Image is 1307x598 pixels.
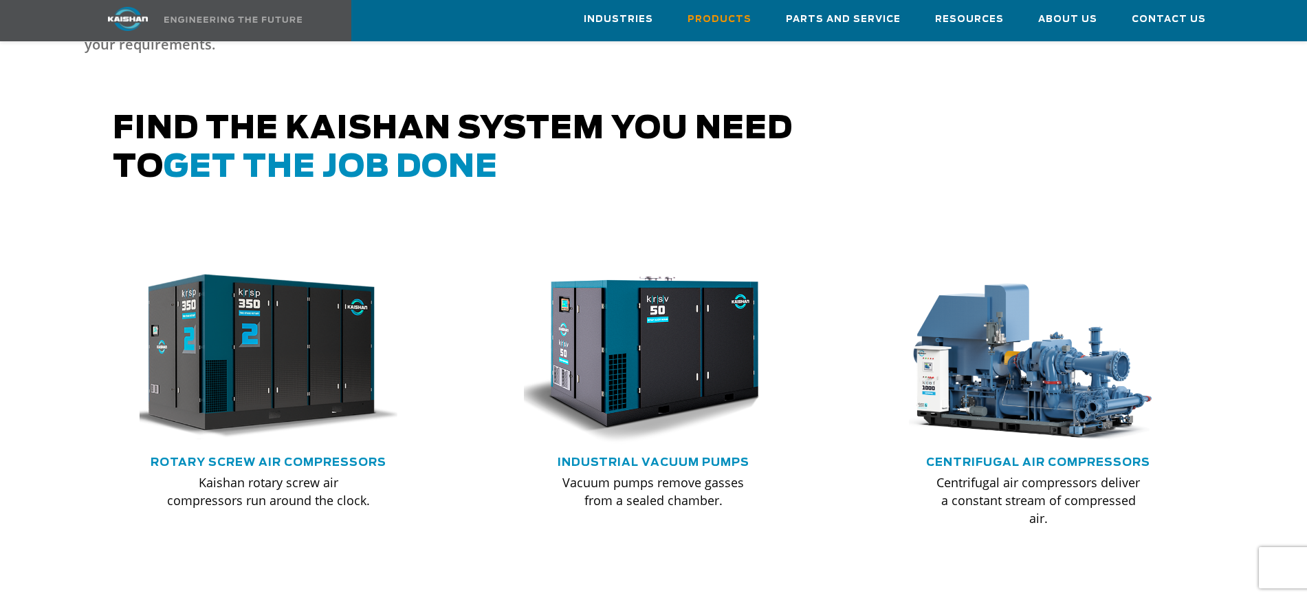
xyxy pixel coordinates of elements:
img: thumb-centrifugal-compressor [899,270,1157,445]
a: Industrial Vacuum Pumps [558,457,749,468]
span: Contact Us [1132,12,1206,28]
img: Engineering the future [164,17,302,23]
span: Find the kaishan system you need to [113,114,793,183]
span: About Us [1038,12,1097,28]
span: Parts and Service [786,12,901,28]
div: thumb-centrifugal-compressor [909,270,1167,445]
a: Products [688,1,751,38]
a: Centrifugal Air Compressors [926,457,1150,468]
span: Industries [584,12,653,28]
img: krsp350 [116,261,401,453]
p: Vacuum pumps remove gasses from a sealed chamber. [551,473,755,509]
p: Centrifugal air compressors deliver a constant stream of compressed air. [936,473,1140,527]
a: Industries [584,1,653,38]
a: Contact Us [1132,1,1206,38]
div: krsp350 [140,270,398,445]
span: get the job done [164,152,498,183]
p: Kaishan rotary screw air compressors run around the clock. [167,473,371,509]
a: Rotary Screw Air Compressors [151,457,386,468]
div: krsv50 [524,270,782,445]
span: Products [688,12,751,28]
a: Resources [935,1,1004,38]
a: Parts and Service [786,1,901,38]
img: krsv50 [514,270,772,445]
a: About Us [1038,1,1097,38]
img: kaishan logo [76,7,179,31]
span: Resources [935,12,1004,28]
